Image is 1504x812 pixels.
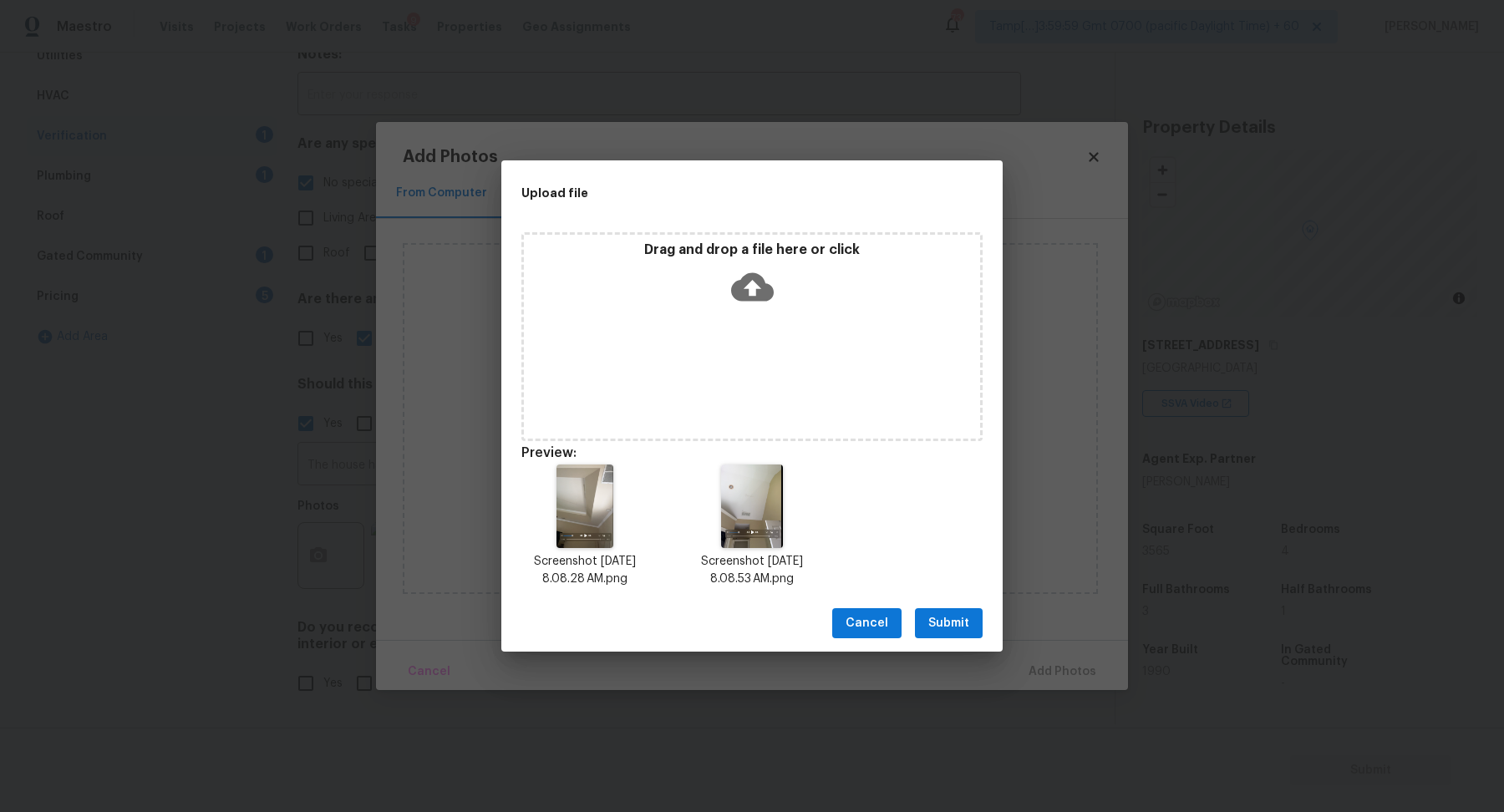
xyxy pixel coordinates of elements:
p: Screenshot [DATE] 8.08.28 AM.png [521,553,648,588]
img: wWwIEpYNLjtiQAAAABJRU5ErkJggg== [556,464,612,548]
button: Cancel [832,608,902,639]
h2: Upload file [521,184,907,202]
p: Screenshot [DATE] 8.08.53 AM.png [688,553,816,588]
img: D36axe4D1rgUAAAAAElFTkSuQmCC [721,464,783,548]
span: Submit [928,613,969,634]
span: Cancel [846,613,888,634]
p: Drag and drop a file here or click [524,241,980,259]
button: Submit [915,608,983,639]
